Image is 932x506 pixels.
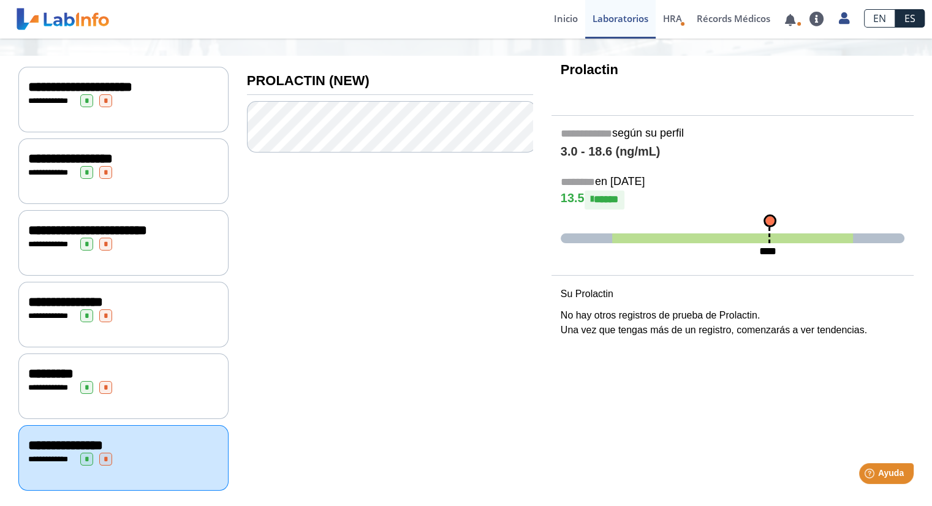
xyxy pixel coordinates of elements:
iframe: Help widget launcher [823,458,919,493]
span: HRA [663,12,682,25]
a: EN [864,9,895,28]
b: Prolactin [561,62,618,77]
h4: 13.5 [561,191,904,209]
p: No hay otros registros de prueba de Prolactin. Una vez que tengas más de un registro, comenzarás ... [561,308,904,338]
h5: según su perfil [561,127,904,141]
p: Su Prolactin [561,287,904,301]
a: ES [895,9,925,28]
h5: en [DATE] [561,175,904,189]
h4: 3.0 - 18.6 (ng/mL) [561,145,904,159]
b: PROLACTIN (NEW) [247,73,369,88]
